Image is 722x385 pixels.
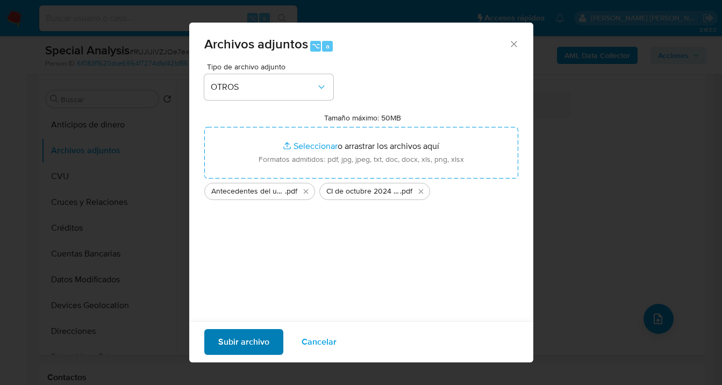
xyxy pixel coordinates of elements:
span: Archivos adjuntos [204,34,308,53]
ul: Archivos seleccionados [204,179,518,200]
button: Cerrar [509,39,518,48]
span: Tipo de archivo adjunto [207,63,336,70]
span: .pdf [400,186,412,197]
span: ⌥ [312,41,320,51]
button: Cancelar [288,329,351,355]
span: .pdf [285,186,297,197]
button: Subir archivo [204,329,283,355]
span: a [326,41,330,51]
span: Cancelar [302,330,337,354]
span: OTROS [211,82,316,92]
span: CI de octubre 2024 a [DATE] [326,186,400,197]
button: OTROS [204,74,333,100]
button: Eliminar Antecedentes del usuario Cust 287719001.pdf [299,185,312,198]
span: Antecedentes del usuario Cust 287719001 [211,186,285,197]
span: Subir archivo [218,330,269,354]
label: Tamaño máximo: 50MB [324,113,401,123]
button: Eliminar CI de octubre 2024 a Sep 2025.pdf [414,185,427,198]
